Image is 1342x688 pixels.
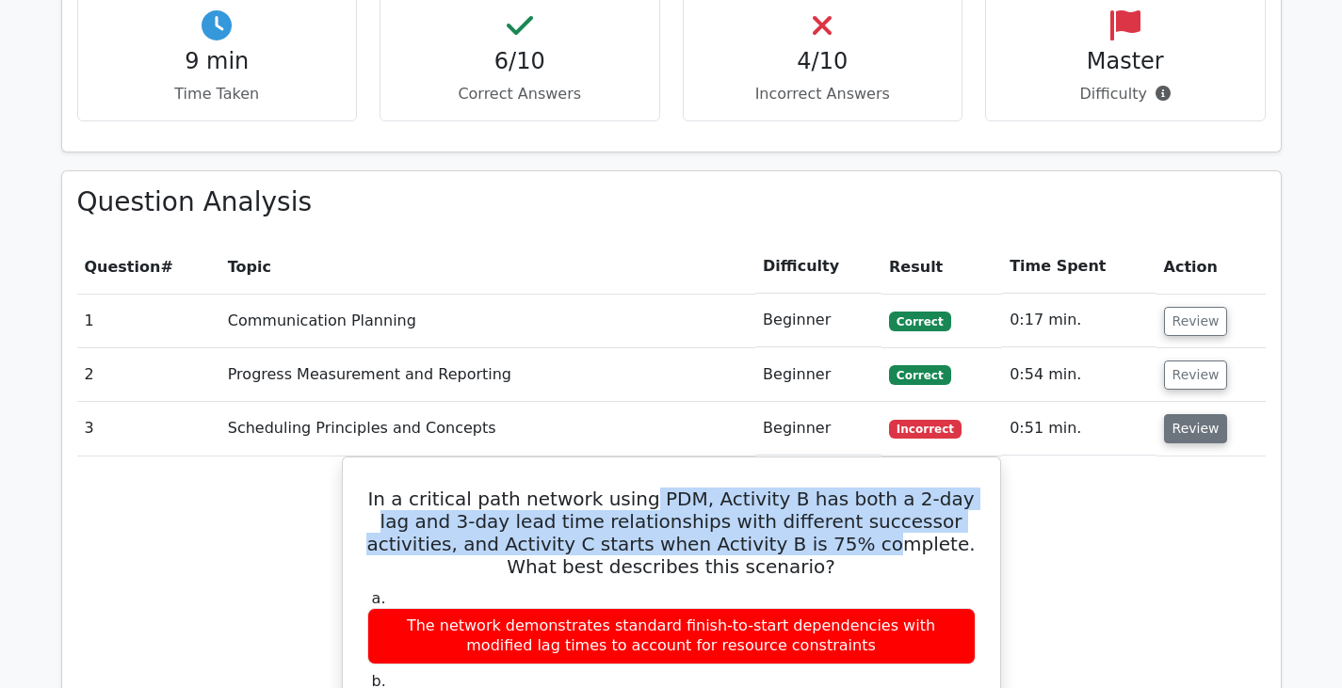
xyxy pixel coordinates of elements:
[1001,48,1250,75] h4: Master
[77,402,220,456] td: 3
[77,348,220,402] td: 2
[365,488,978,578] h5: In a critical path network using PDM, Activity B has both a 2-day lag and 3-day lead time relatio...
[889,420,962,439] span: Incorrect
[220,240,755,294] th: Topic
[1002,402,1156,456] td: 0:51 min.
[85,258,161,276] span: Question
[220,348,755,402] td: Progress Measurement and Reporting
[367,608,976,664] div: The network demonstrates standard finish-to-start dependencies with modified lag times to account...
[220,402,755,456] td: Scheduling Principles and Concepts
[1164,414,1228,443] button: Review
[77,240,220,294] th: #
[889,312,950,330] span: Correct
[93,83,342,105] p: Time Taken
[396,83,644,105] p: Correct Answers
[1164,360,1228,390] button: Review
[1002,294,1156,347] td: 0:17 min.
[1156,240,1266,294] th: Action
[1002,348,1156,402] td: 0:54 min.
[881,240,1002,294] th: Result
[755,402,881,456] td: Beginner
[755,348,881,402] td: Beginner
[889,365,950,384] span: Correct
[93,48,342,75] h4: 9 min
[1002,240,1156,294] th: Time Spent
[77,186,1266,218] h3: Question Analysis
[1164,307,1228,336] button: Review
[220,294,755,347] td: Communication Planning
[755,240,881,294] th: Difficulty
[755,294,881,347] td: Beginner
[396,48,644,75] h4: 6/10
[372,589,386,607] span: a.
[699,48,947,75] h4: 4/10
[77,294,220,347] td: 1
[1001,83,1250,105] p: Difficulty
[699,83,947,105] p: Incorrect Answers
